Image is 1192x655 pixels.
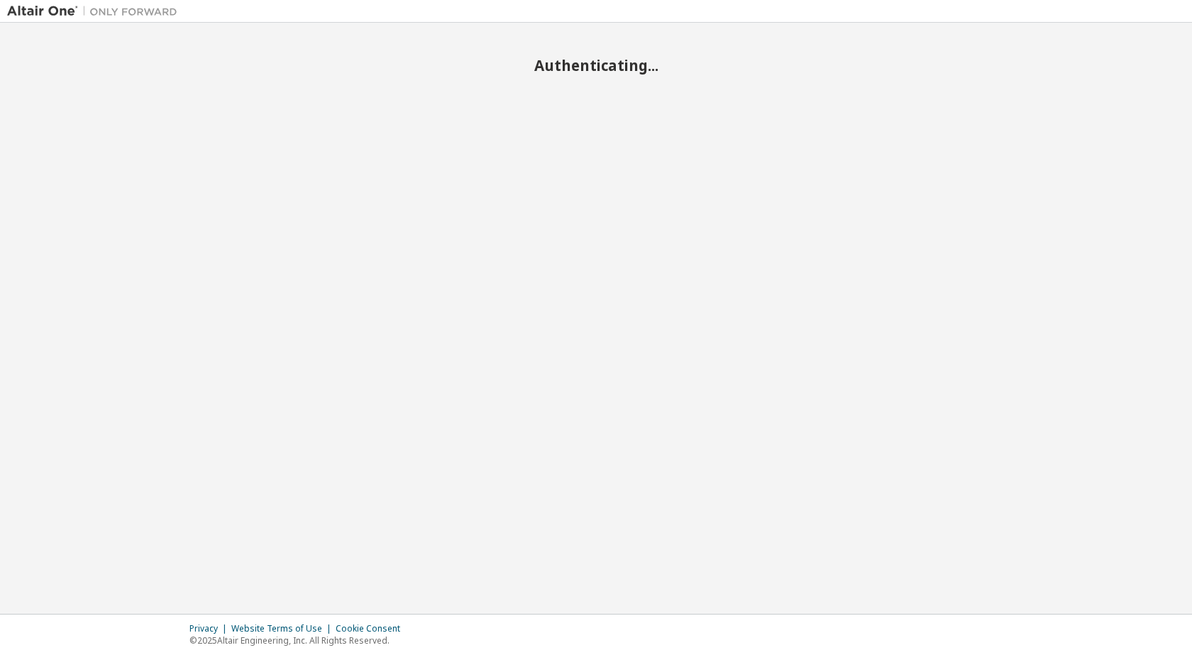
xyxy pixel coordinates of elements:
div: Website Terms of Use [231,623,336,634]
img: Altair One [7,4,184,18]
div: Cookie Consent [336,623,409,634]
div: Privacy [189,623,231,634]
h2: Authenticating... [7,56,1185,75]
p: © 2025 Altair Engineering, Inc. All Rights Reserved. [189,634,409,646]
